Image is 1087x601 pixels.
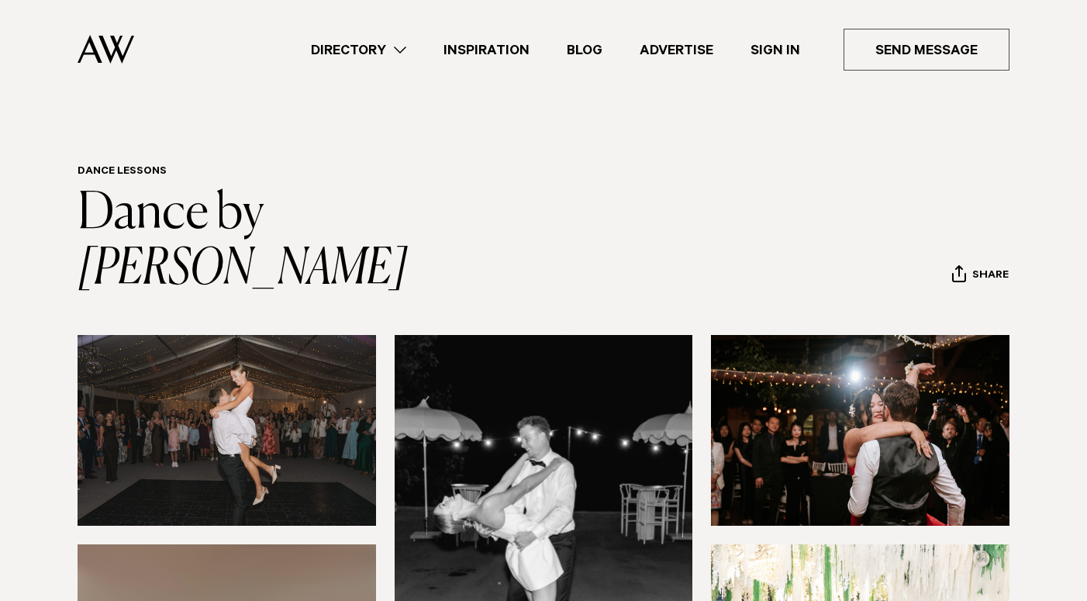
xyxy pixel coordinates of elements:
[78,189,408,295] a: Dance by [PERSON_NAME]
[972,269,1009,284] span: Share
[78,166,167,178] a: Dance Lessons
[425,40,548,60] a: Inspiration
[548,40,621,60] a: Blog
[844,29,1009,71] a: Send Message
[78,35,134,64] img: Auckland Weddings Logo
[732,40,819,60] a: Sign In
[951,264,1009,288] button: Share
[621,40,732,60] a: Advertise
[292,40,425,60] a: Directory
